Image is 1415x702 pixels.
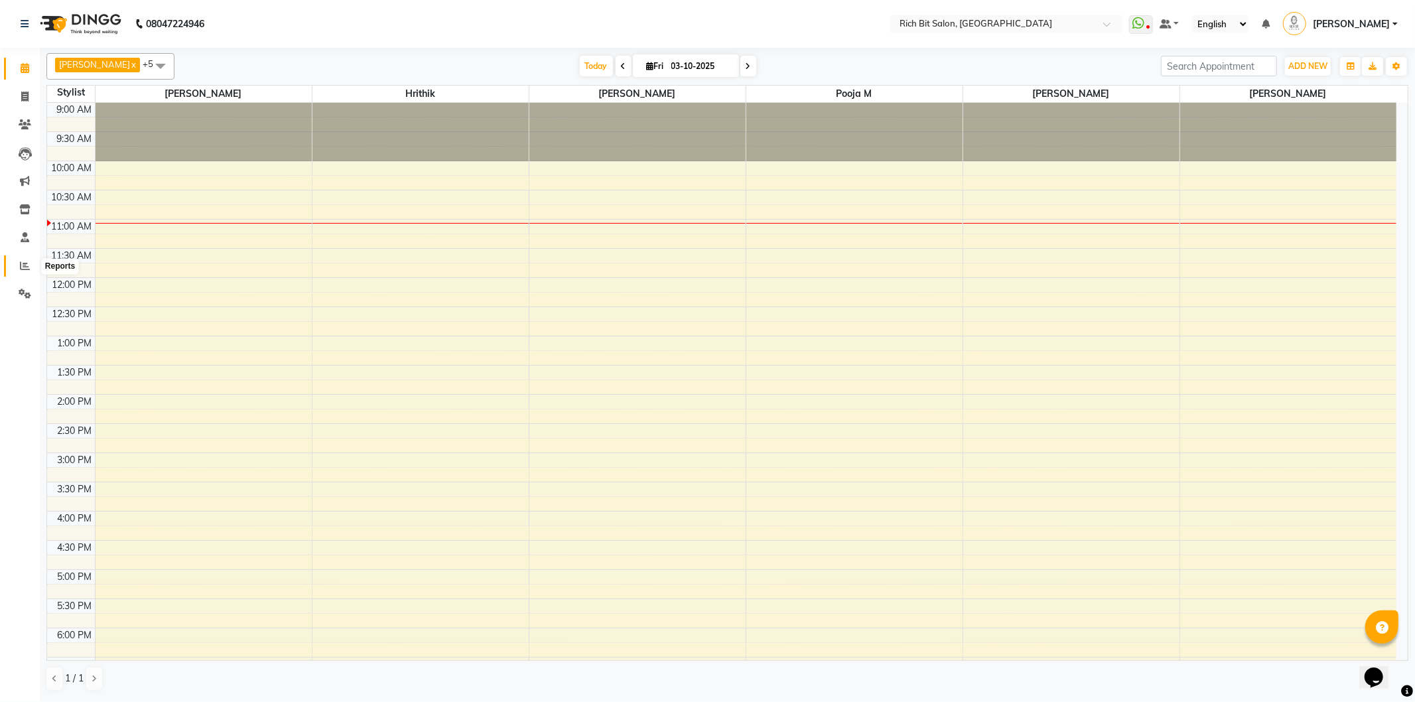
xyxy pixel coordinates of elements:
div: 11:00 AM [49,220,95,234]
div: 12:30 PM [50,307,95,321]
div: 5:30 PM [55,599,95,613]
input: Search Appointment [1161,56,1277,76]
img: Parimal Kadam [1283,12,1306,35]
span: Hrithik [312,86,529,102]
div: 2:00 PM [55,395,95,409]
div: Reports [42,259,78,275]
div: 2:30 PM [55,424,95,438]
div: 10:00 AM [49,161,95,175]
div: 3:00 PM [55,453,95,467]
span: Fri [643,61,667,71]
div: 6:30 PM [55,658,95,671]
span: [PERSON_NAME] [1313,17,1390,31]
div: 9:00 AM [54,103,95,117]
span: [PERSON_NAME] [96,86,312,102]
span: Pooja m [746,86,963,102]
span: 1 / 1 [65,671,84,685]
div: 5:00 PM [55,570,95,584]
div: 1:30 PM [55,366,95,380]
div: 6:00 PM [55,628,95,642]
iframe: chat widget [1359,649,1402,689]
span: +5 [143,58,163,69]
span: [PERSON_NAME] [529,86,746,102]
div: 12:00 PM [50,278,95,292]
div: 9:30 AM [54,132,95,146]
div: 1:00 PM [55,336,95,350]
button: ADD NEW [1285,57,1331,76]
span: ADD NEW [1288,61,1327,71]
span: [PERSON_NAME] [1180,86,1397,102]
div: 4:00 PM [55,512,95,526]
div: 11:30 AM [49,249,95,263]
a: x [130,59,136,70]
div: 3:30 PM [55,482,95,496]
div: Stylist [47,86,95,100]
div: 10:30 AM [49,190,95,204]
b: 08047224946 [146,5,204,42]
input: 2025-10-03 [667,56,734,76]
div: 4:30 PM [55,541,95,555]
span: Today [580,56,613,76]
span: [PERSON_NAME] [963,86,1179,102]
span: [PERSON_NAME] [59,59,130,70]
img: logo [34,5,125,42]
